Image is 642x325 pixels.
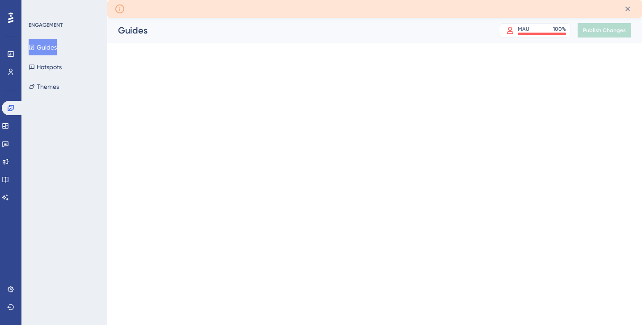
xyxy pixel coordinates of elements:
div: ENGAGEMENT [29,21,63,29]
button: Guides [29,39,57,55]
div: 100 % [553,25,566,33]
div: Guides [118,24,477,37]
button: Themes [29,79,59,95]
div: MAU [518,25,529,33]
button: Publish Changes [578,23,631,37]
span: Publish Changes [583,27,626,34]
button: Hotspots [29,59,62,75]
